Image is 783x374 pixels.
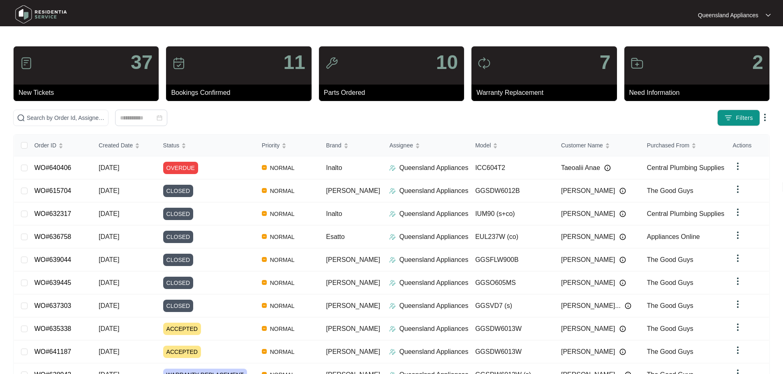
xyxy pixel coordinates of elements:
[163,300,194,312] span: CLOSED
[99,210,119,217] span: [DATE]
[283,53,305,72] p: 11
[469,135,554,156] th: Model
[619,326,626,332] img: Info icon
[262,280,267,285] img: Vercel Logo
[554,135,640,156] th: Customer Name
[163,141,180,150] span: Status
[262,188,267,193] img: Vercel Logo
[647,325,693,332] span: The Good Guys
[389,326,396,332] img: Assigner Icon
[99,141,133,150] span: Created Date
[389,211,396,217] img: Assigner Icon
[619,188,626,194] img: Info icon
[319,135,383,156] th: Brand
[619,349,626,355] img: Info icon
[18,88,159,98] p: New Tickets
[389,188,396,194] img: Assigner Icon
[733,207,743,217] img: dropdown arrow
[324,88,464,98] p: Parts Ordered
[34,141,56,150] span: Order ID
[733,230,743,240] img: dropdown arrow
[476,88,617,98] p: Warranty Replacement
[34,233,71,240] a: WO#636758
[733,161,743,171] img: dropdown arrow
[163,254,194,266] span: CLOSED
[34,164,71,171] a: WO#640406
[326,348,380,355] span: [PERSON_NAME]
[34,325,71,332] a: WO#635338
[34,210,71,217] a: WO#632317
[267,301,298,311] span: NORMAL
[157,135,255,156] th: Status
[399,186,468,196] p: Queensland Appliances
[163,277,194,289] span: CLOSED
[647,233,700,240] span: Appliances Online
[625,303,631,309] img: Info icon
[389,257,396,263] img: Assigner Icon
[267,324,298,334] span: NORMAL
[736,114,753,122] span: Filters
[647,210,725,217] span: Central Plumbing Supplies
[717,110,760,126] button: filter iconFilters
[436,53,458,72] p: 10
[561,255,615,265] span: [PERSON_NAME]
[724,114,732,122] img: filter icon
[561,141,603,150] span: Customer Name
[647,141,689,150] span: Purchased From
[399,347,468,357] p: Queensland Appliances
[99,233,119,240] span: [DATE]
[399,301,468,311] p: Queensland Appliances
[733,299,743,309] img: dropdown arrow
[399,255,468,265] p: Queensland Appliances
[262,211,267,216] img: Vercel Logo
[600,53,611,72] p: 7
[262,165,267,170] img: Vercel Logo
[172,57,185,70] img: icon
[99,348,119,355] span: [DATE]
[647,302,693,309] span: The Good Guys
[34,302,71,309] a: WO#637303
[399,209,468,219] p: Queensland Appliances
[469,225,554,248] td: EUL237W (co)
[267,186,298,196] span: NORMAL
[17,114,25,122] img: search-icon
[163,185,194,197] span: CLOSED
[698,11,758,19] p: Queensland Appliances
[262,141,280,150] span: Priority
[163,162,198,174] span: OVERDUE
[326,325,380,332] span: [PERSON_NAME]
[267,232,298,242] span: NORMAL
[389,303,396,309] img: Assigner Icon
[326,256,380,263] span: [PERSON_NAME]
[34,348,71,355] a: WO#641187
[619,257,626,263] img: Info icon
[163,346,201,358] span: ACCEPTED
[34,256,71,263] a: WO#639044
[267,347,298,357] span: NORMAL
[733,184,743,194] img: dropdown arrow
[561,301,621,311] span: [PERSON_NAME]...
[733,322,743,332] img: dropdown arrow
[326,210,342,217] span: Inalto
[267,278,298,288] span: NORMAL
[619,211,626,217] img: Info icon
[163,323,201,335] span: ACCEPTED
[475,141,491,150] span: Model
[469,271,554,294] td: GGSO605MS
[389,165,396,171] img: Assigner Icon
[131,53,152,72] p: 37
[389,234,396,240] img: Assigner Icon
[34,279,71,286] a: WO#639445
[99,187,119,194] span: [DATE]
[561,186,615,196] span: [PERSON_NAME]
[12,2,70,27] img: residentia service logo
[469,248,554,271] td: GGSFLW900B
[647,164,725,171] span: Central Plumbing Supplies
[640,135,726,156] th: Purchased From
[399,324,468,334] p: Queensland Appliances
[262,234,267,239] img: Vercel Logo
[469,179,554,202] td: GGSDW6012B
[647,187,693,194] span: The Good Guys
[262,349,267,354] img: Vercel Logo
[325,57,338,70] img: icon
